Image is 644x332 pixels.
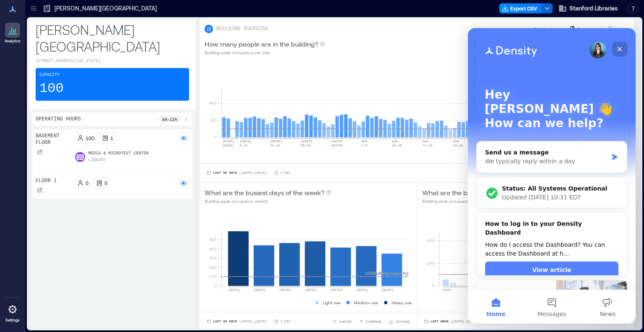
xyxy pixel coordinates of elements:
iframe: Intercom live chat [468,28,636,324]
text: 24-30 [453,144,463,147]
button: EXPORT [331,317,354,326]
p: Capacity [39,72,60,78]
tspan: 500 [209,237,217,242]
span: Stanford Libraries [569,4,618,13]
a: Analytics [2,20,23,46]
text: [DATE] [222,144,234,147]
button: Stanford Libraries [556,2,621,15]
text: 6-12 [240,144,248,147]
p: Library [88,157,106,164]
tspan: 200 [426,261,434,266]
p: 1 Day [280,319,291,324]
img: 2023 Workplace Benchmark [9,252,159,311]
text: 20-26 [301,144,311,147]
text: [DATE] [330,288,343,292]
tspan: 0 [214,134,217,139]
p: Occupancy [577,26,600,32]
button: OPTIONS [387,317,412,326]
text: AUG [392,139,398,143]
span: News [132,283,148,289]
text: [DATE] [228,288,240,292]
a: Settings [3,299,23,325]
p: Floor 1 [36,178,57,184]
text: 3-9 [361,144,368,147]
p: Operating Hours [36,116,81,123]
p: 0 [104,180,107,186]
p: What are the busiest days of the week? [205,188,325,198]
p: Peak [534,26,543,32]
text: [DATE] [331,139,343,143]
p: Building peak occupancy per Hour [422,198,546,204]
tspan: 0 [214,283,217,288]
p: 8a - 12a [162,116,177,123]
button: News [112,262,168,295]
p: How many people are in the building? [205,39,318,49]
text: AUG [453,139,459,143]
span: OPTIONS [395,319,410,324]
p: Settings [5,318,20,323]
text: 12am [443,288,451,292]
text: [DATE] [222,139,234,143]
p: What are the busiest hours of the day? [422,188,539,198]
p: Building peak occupancy weekly [205,198,331,204]
p: 100 [86,135,94,141]
tspan: 300 [209,256,217,261]
button: Last 90 Days |[DATE]-[DATE] [205,169,269,177]
button: Export CSV [499,3,542,13]
p: Heavy use [392,299,412,306]
p: Light use [323,299,340,306]
tspan: 200 [209,265,217,270]
div: Close [144,13,159,29]
button: Last 90 Days |[DATE]-[DATE] [205,317,269,326]
text: 10-16 [392,144,402,147]
text: AUG [423,139,429,143]
span: Messages [70,283,99,289]
text: [DATE] [301,139,313,143]
button: Messages [56,262,112,295]
p: [PERSON_NAME][GEOGRAPHIC_DATA] [36,21,189,55]
p: Basement Floor [36,133,72,146]
tspan: 0 [431,283,434,288]
p: Visits [615,26,625,32]
tspan: 100 [209,274,217,279]
tspan: 200 [209,118,217,123]
p: 100 [39,80,64,97]
p: Medium use [354,299,378,306]
text: [DATE] [356,288,368,292]
text: [DATE] [331,144,343,147]
p: Media & Microtext Center [88,150,149,157]
button: COMPARE [357,317,384,326]
p: Analytics [5,39,21,44]
p: 1 [110,135,113,141]
p: [PERSON_NAME][GEOGRAPHIC_DATA] [55,4,157,13]
p: 1 Day [280,170,291,175]
text: AUG [361,139,368,143]
text: 17-23 [423,144,433,147]
p: 0 [86,180,88,186]
button: Last Week |[DATE]-[DATE] [422,317,480,326]
p: Avg [550,26,557,32]
tspan: 400 [209,100,217,105]
tspan: 400 [426,238,434,243]
p: BUILDING OVERVIEW [216,26,267,32]
span: Home [18,283,37,289]
text: [DATE] [382,288,394,292]
text: [DATE] [279,288,291,292]
span: COMPARE [366,319,382,324]
span: EXPORT [339,319,352,324]
p: [STREET_ADDRESS][US_STATE] [36,58,189,65]
p: Building peak occupancy per Day [205,49,325,56]
text: [DATE] [270,139,282,143]
text: [DATE] [254,288,266,292]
